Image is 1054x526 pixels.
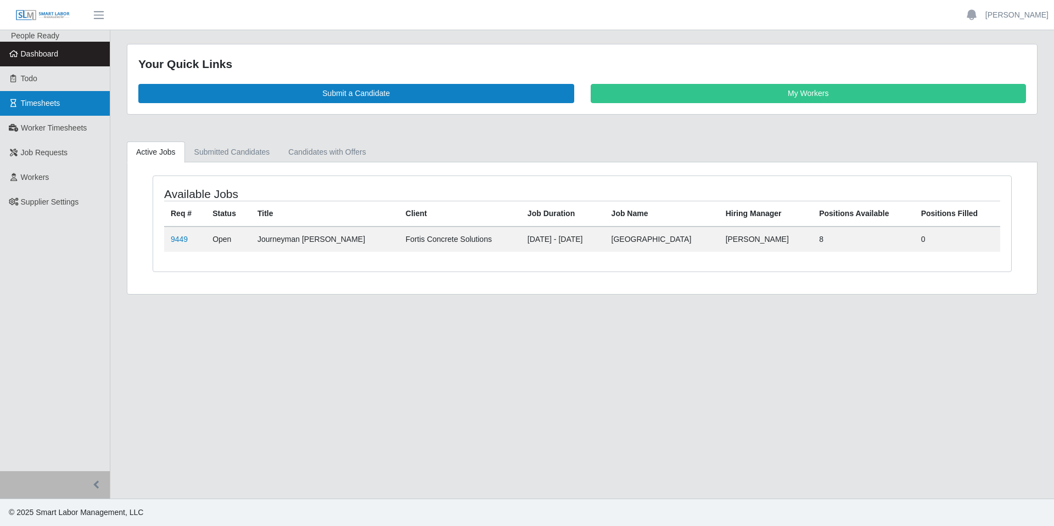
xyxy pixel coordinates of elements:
[812,201,915,227] th: Positions Available
[206,227,251,252] td: Open
[185,142,279,163] a: Submitted Candidates
[21,74,37,83] span: Todo
[279,142,375,163] a: Candidates with Offers
[11,31,59,40] span: People Ready
[164,201,206,227] th: Req #
[21,197,79,206] span: Supplier Settings
[21,173,49,182] span: Workers
[138,55,1026,73] div: Your Quick Links
[399,227,521,252] td: Fortis Concrete Solutions
[15,9,70,21] img: SLM Logo
[21,123,87,132] span: Worker Timesheets
[605,201,719,227] th: Job Name
[138,84,574,103] a: Submit a Candidate
[9,508,143,517] span: © 2025 Smart Labor Management, LLC
[21,49,59,58] span: Dashboard
[812,227,915,252] td: 8
[605,227,719,252] td: [GEOGRAPHIC_DATA]
[21,99,60,108] span: Timesheets
[21,148,68,157] span: Job Requests
[521,201,605,227] th: Job Duration
[251,227,399,252] td: Journeyman [PERSON_NAME]
[719,227,813,252] td: [PERSON_NAME]
[206,201,251,227] th: Status
[591,84,1027,103] a: My Workers
[915,227,1000,252] td: 0
[251,201,399,227] th: Title
[164,187,503,201] h4: Available Jobs
[399,201,521,227] th: Client
[171,235,188,244] a: 9449
[719,201,813,227] th: Hiring Manager
[127,142,185,163] a: Active Jobs
[521,227,605,252] td: [DATE] - [DATE]
[915,201,1000,227] th: Positions Filled
[985,9,1049,21] a: [PERSON_NAME]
